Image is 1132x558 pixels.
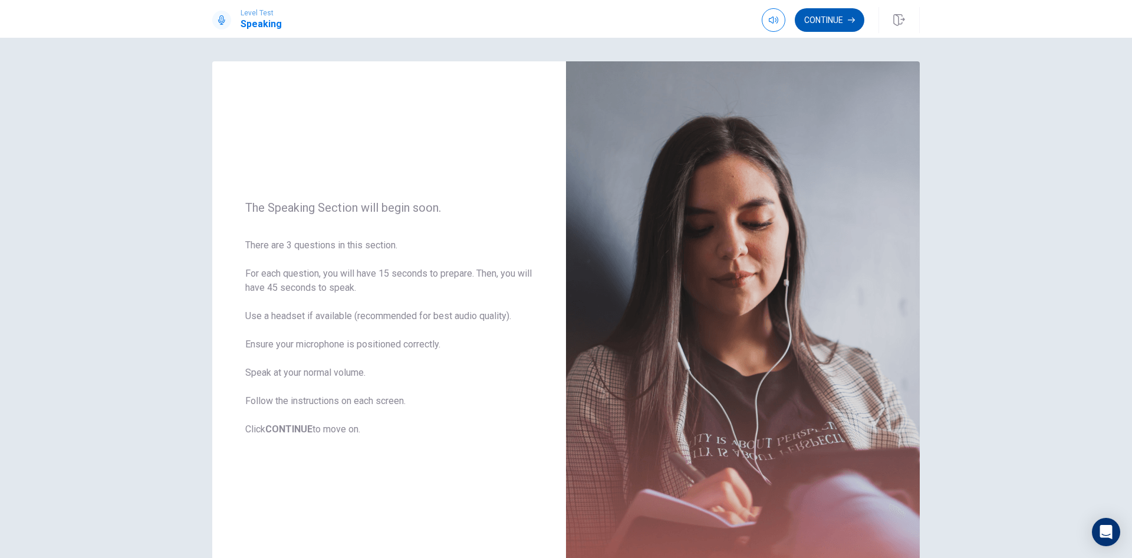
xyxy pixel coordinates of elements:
h1: Speaking [241,17,282,31]
button: Continue [795,8,864,32]
div: Open Intercom Messenger [1092,518,1120,546]
span: Level Test [241,9,282,17]
b: CONTINUE [265,424,312,435]
span: The Speaking Section will begin soon. [245,201,533,215]
span: There are 3 questions in this section. For each question, you will have 15 seconds to prepare. Th... [245,238,533,436]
